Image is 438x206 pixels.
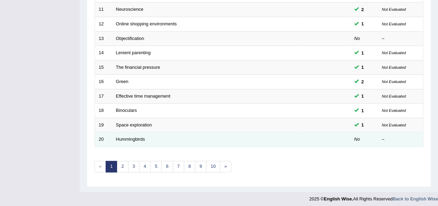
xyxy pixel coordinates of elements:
[324,196,353,201] strong: English Wise.
[359,92,367,100] span: You can still take this question
[359,78,367,85] span: You can still take this question
[359,64,367,71] span: You can still take this question
[116,137,145,142] a: Hummingbirds
[382,80,406,84] small: Not Evaluated
[382,22,406,26] small: Not Evaluated
[161,161,173,172] a: 6
[382,123,406,127] small: Not Evaluated
[359,107,367,114] span: You can still take this question
[116,108,137,113] a: Binoculars
[359,49,367,57] span: You can still take this question
[382,108,406,113] small: Not Evaluated
[116,36,144,41] a: Objectification
[95,104,112,118] td: 18
[95,60,112,75] td: 15
[382,136,419,143] div: –
[382,35,419,42] div: –
[382,65,406,69] small: Not Evaluated
[95,17,112,31] td: 12
[95,31,112,46] td: 13
[95,118,112,132] td: 19
[354,36,360,41] em: No
[382,94,406,98] small: Not Evaluated
[116,122,152,127] a: Space exploration
[116,65,160,70] a: The financial pressure
[173,161,184,172] a: 7
[95,161,106,172] span: «
[95,132,112,147] td: 20
[195,161,206,172] a: 9
[106,161,117,172] a: 1
[116,7,144,12] a: Neuroscience
[95,89,112,104] td: 17
[184,161,195,172] a: 8
[206,161,220,172] a: 10
[116,50,151,55] a: Lenient parenting
[359,121,367,129] span: You can still take this question
[116,79,128,84] a: Green
[309,192,438,202] div: 2025 © All Rights Reserved
[128,161,140,172] a: 3
[150,161,162,172] a: 5
[354,137,360,142] em: No
[95,46,112,60] td: 14
[393,196,438,201] a: Back to English Wise
[359,20,367,27] span: You can still take this question
[382,7,406,11] small: Not Evaluated
[382,51,406,55] small: Not Evaluated
[95,2,112,17] td: 11
[95,75,112,89] td: 16
[117,161,128,172] a: 2
[220,161,231,172] a: »
[139,161,151,172] a: 4
[116,93,170,99] a: Effective time management
[359,6,367,13] span: You can still take this question
[116,21,177,26] a: Online shopping environments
